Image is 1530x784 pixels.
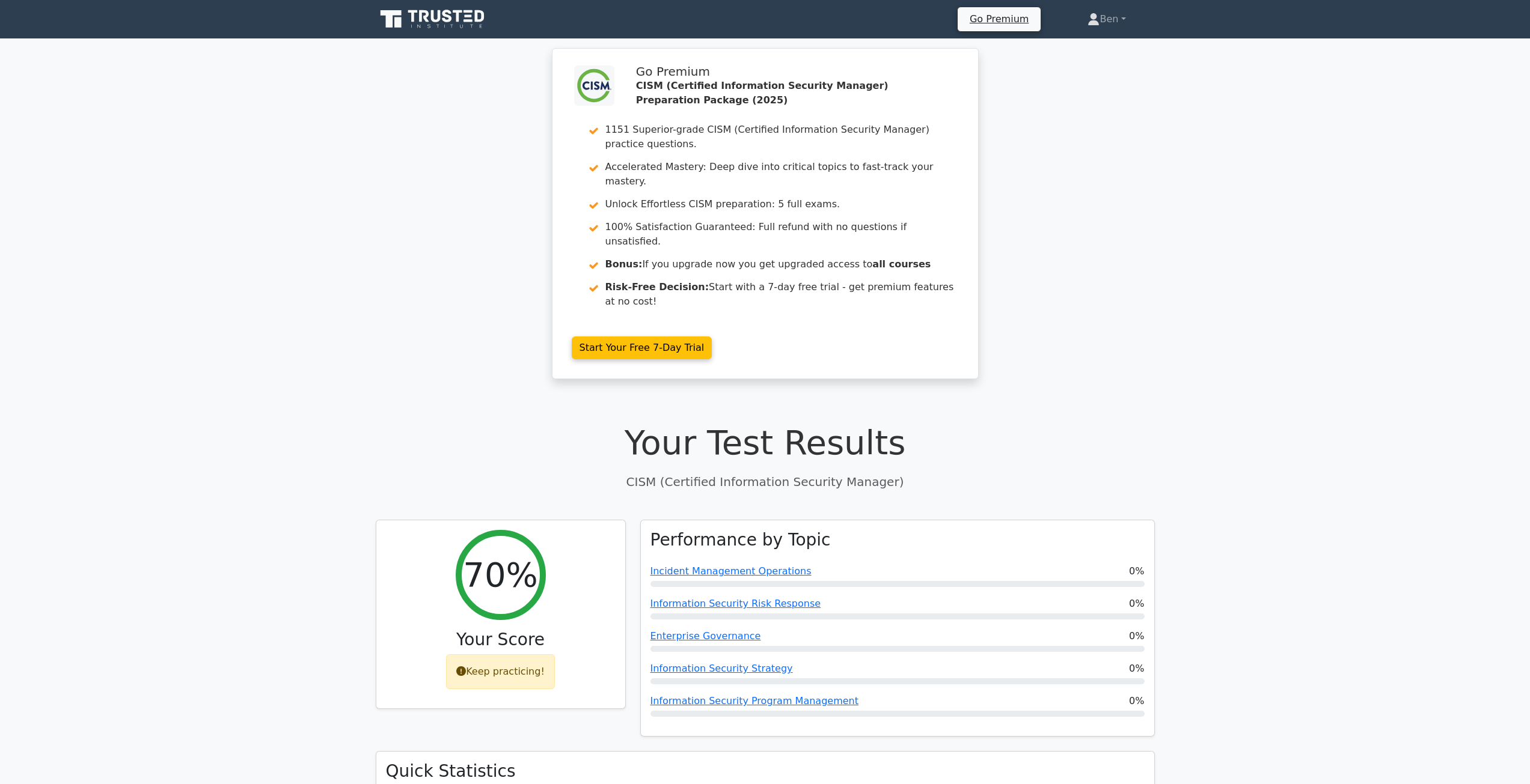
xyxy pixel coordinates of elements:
[650,630,761,642] a: Enterprise Governance
[376,473,1155,491] p: CISM (Certified Information Security Manager)
[650,663,793,674] a: Information Security Strategy
[962,11,1036,27] a: Go Premium
[376,422,1155,463] h1: Your Test Results
[650,530,831,550] h3: Performance by Topic
[1129,564,1144,579] span: 0%
[650,695,858,707] a: Information Security Program Management
[1129,661,1144,676] span: 0%
[572,336,712,359] a: Start Your Free 7-Day Trial
[446,654,555,689] div: Keep practicing!
[386,761,1145,782] h3: Quick Statistics
[1129,597,1144,611] span: 0%
[1059,7,1154,31] a: Ben
[463,555,537,595] h2: 70%
[1129,629,1144,643] span: 0%
[650,598,821,609] a: Information Security Risk Response
[1129,694,1144,708] span: 0%
[386,630,616,650] h3: Your Score
[650,565,812,577] a: Incident Management Operations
